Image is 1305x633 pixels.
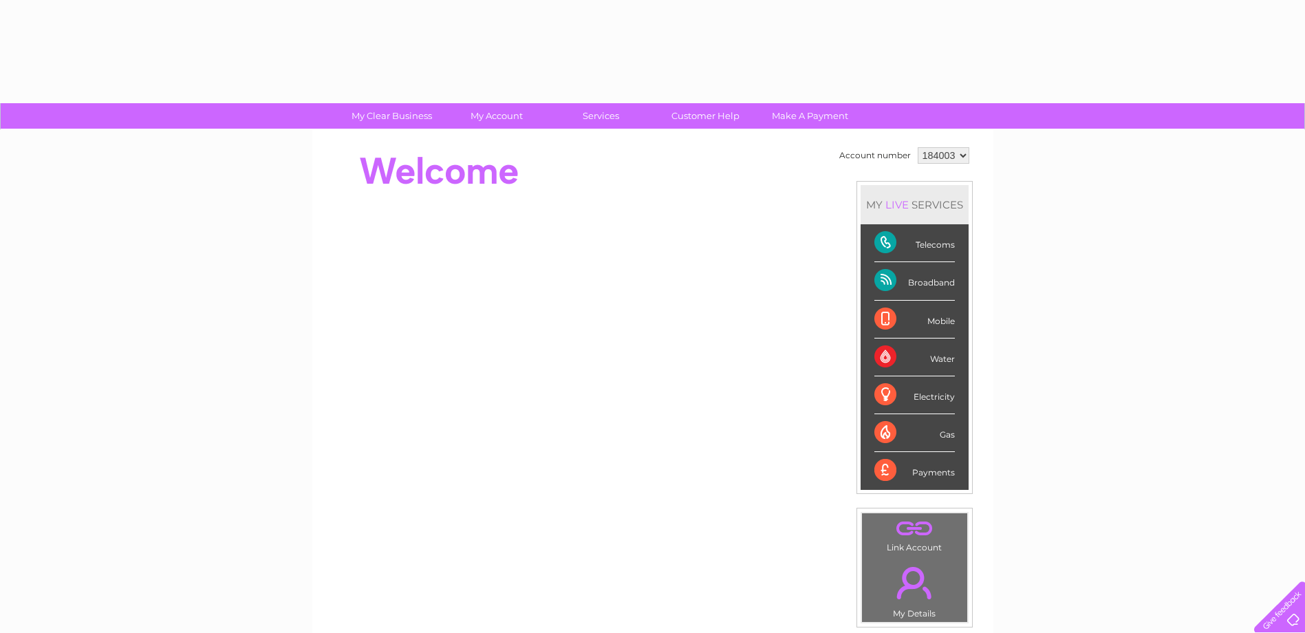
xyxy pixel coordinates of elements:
a: My Account [440,103,553,129]
a: Customer Help [649,103,762,129]
div: Payments [874,452,955,489]
td: Link Account [861,513,968,556]
a: Services [544,103,658,129]
div: Gas [874,414,955,452]
div: Water [874,339,955,376]
div: Mobile [874,301,955,339]
a: My Clear Business [335,103,449,129]
a: Make A Payment [753,103,867,129]
a: . [865,517,964,541]
a: . [865,559,964,607]
div: Broadband [874,262,955,300]
div: MY SERVICES [861,185,969,224]
div: Telecoms [874,224,955,262]
td: Account number [836,144,914,167]
td: My Details [861,555,968,623]
div: LIVE [883,198,912,211]
div: Electricity [874,376,955,414]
